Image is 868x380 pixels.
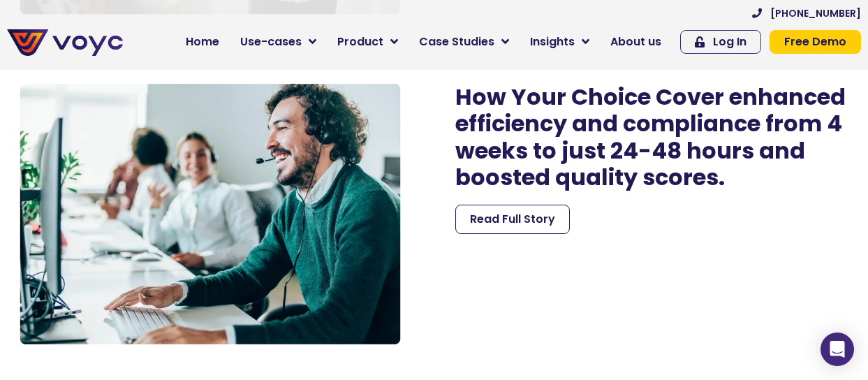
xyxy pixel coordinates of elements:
[470,211,555,228] span: Read Full Story
[530,34,575,50] span: Insights
[770,8,861,18] span: [PHONE_NUMBER]
[409,28,520,56] a: Case Studies
[520,28,600,56] a: Insights
[7,29,123,56] img: voyc-full-logo
[327,28,409,56] a: Product
[455,84,862,191] h2: How Your Choice Cover enhanced efficiency and compliance from 4 weeks to just 24-48 hours and boo...
[230,28,327,56] a: Use-cases
[600,28,672,56] a: About us
[680,30,761,54] a: Log In
[337,34,383,50] span: Product
[752,8,861,18] a: [PHONE_NUMBER]
[186,34,219,50] span: Home
[455,205,570,234] a: Read Full Story
[240,34,302,50] span: Use-cases
[770,30,861,54] a: Free Demo
[713,36,746,47] span: Log In
[784,36,846,47] span: Free Demo
[610,34,661,50] span: About us
[821,332,854,366] div: Open Intercom Messenger
[419,34,494,50] span: Case Studies
[175,28,230,56] a: Home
